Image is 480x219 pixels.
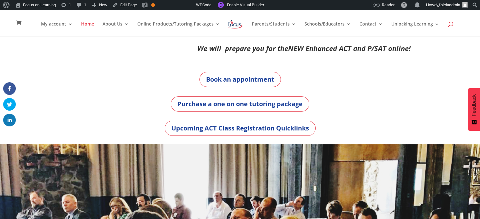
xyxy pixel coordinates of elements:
[103,22,129,37] a: About Us
[252,22,296,37] a: Parents/Students
[471,94,477,116] span: Feedback
[41,22,73,37] a: My account
[227,19,243,30] img: Focus on Learning
[439,3,460,7] span: folciaadmin
[288,43,411,53] em: NEW Enhanced ACT and P/SAT online!
[359,22,383,37] a: Contact
[165,121,316,136] a: Upcoming ACT Class Registration Quicklinks
[199,72,281,87] a: Book an appointment
[197,43,288,53] em: We will prepare you for the
[391,22,439,37] a: Unlocking Learning
[171,96,309,112] a: Purchase a one on one tutoring package
[81,22,94,37] a: Home
[151,3,155,7] div: OK
[305,22,351,37] a: Schools/Educators
[161,1,196,9] img: Views over 48 hours. Click for more Jetpack Stats.
[137,22,220,37] a: Online Products/Tutoring Packages
[468,88,480,131] button: Feedback - Show survey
